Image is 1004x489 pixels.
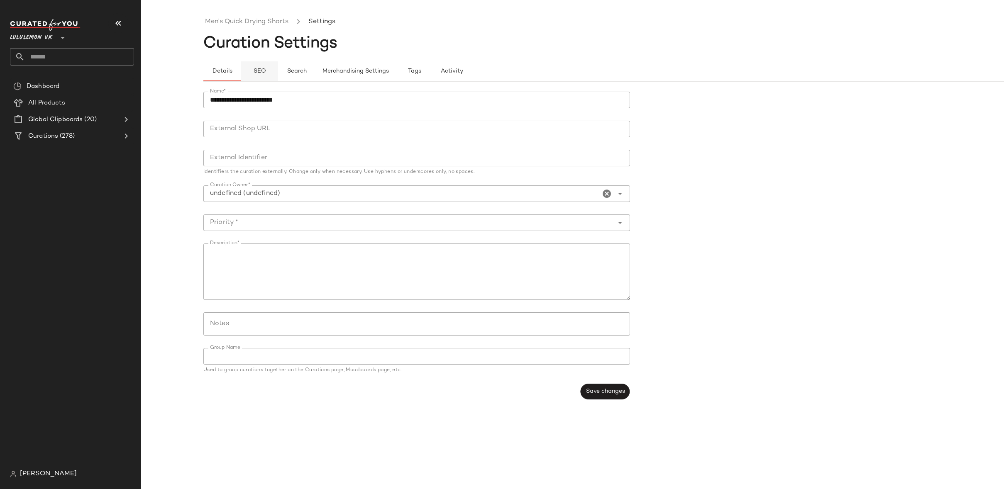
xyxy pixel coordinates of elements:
span: [PERSON_NAME] [20,469,77,479]
span: Tags [408,68,421,75]
div: Used to group curations together on the Curations page, Moodboards page, etc. [203,368,630,373]
i: Open [615,189,625,199]
i: Open [615,218,625,228]
span: Lululemon UK [10,28,53,43]
i: Clear Curation Owner* [602,189,612,199]
span: Activity [440,68,463,75]
img: cfy_white_logo.C9jOOHJF.svg [10,19,81,31]
span: Curations [28,131,58,141]
div: Identifiers the curation externally. Change only when necessary. Use hyphens or underscores only,... [203,170,630,175]
span: Save changes [585,388,625,395]
span: All Products [28,98,65,108]
span: Search [287,68,307,75]
span: Details [212,68,232,75]
img: svg%3e [13,82,22,90]
img: svg%3e [10,471,17,477]
span: (278) [58,131,75,141]
span: Curation Settings [203,35,337,52]
span: Merchandising Settings [322,68,389,75]
span: (20) [83,115,97,124]
li: Settings [307,17,337,27]
span: Dashboard [27,82,59,91]
span: SEO [253,68,266,75]
button: Save changes [580,384,630,399]
a: Men's Quick Drying Shorts [205,17,288,27]
span: Global Clipboards [28,115,83,124]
